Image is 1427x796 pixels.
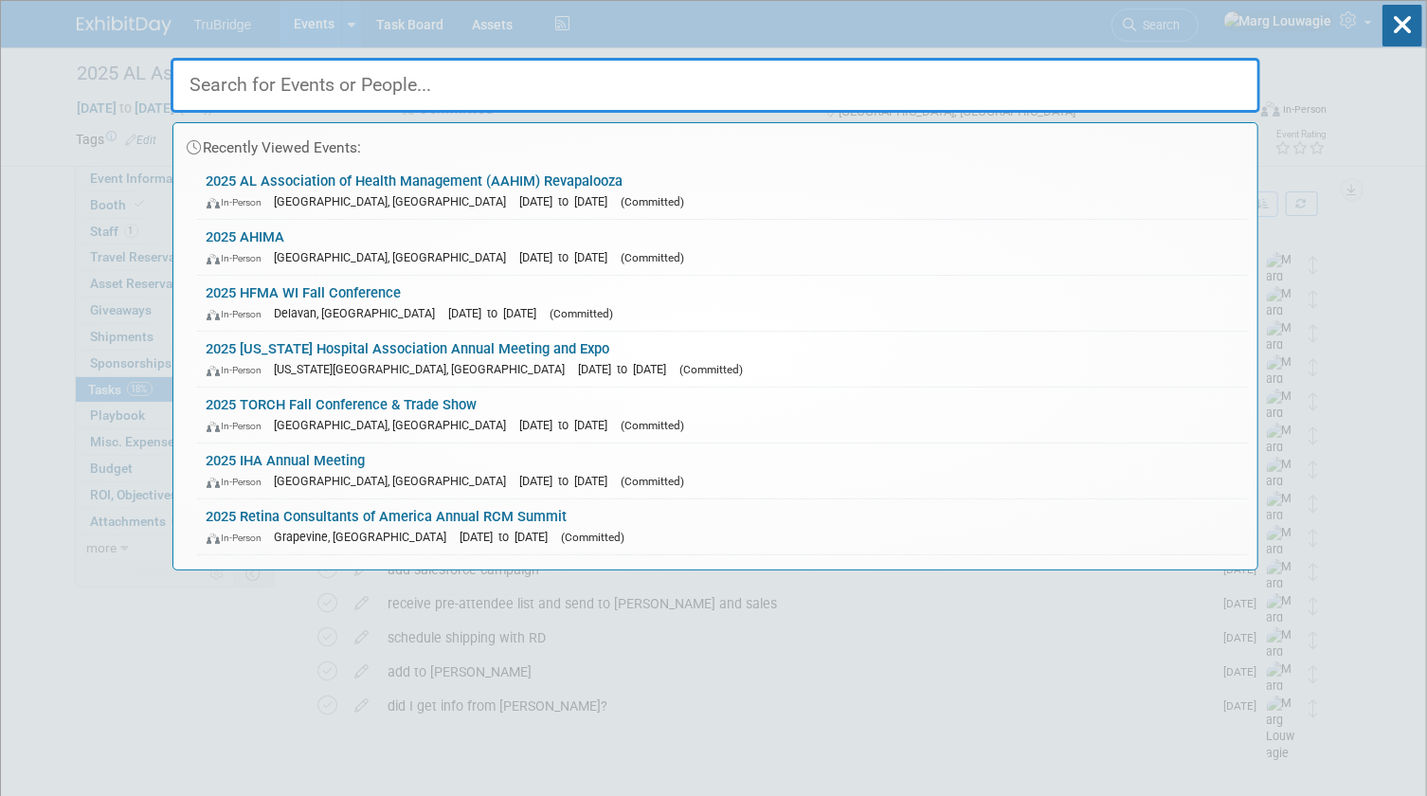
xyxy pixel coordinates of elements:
span: Delavan, [GEOGRAPHIC_DATA] [275,306,445,320]
span: [DATE] to [DATE] [520,418,618,432]
span: (Committed) [551,307,614,320]
span: In-Person [207,364,271,376]
div: Recently Viewed Events: [183,123,1248,164]
span: (Committed) [622,419,685,432]
span: [GEOGRAPHIC_DATA], [GEOGRAPHIC_DATA] [275,250,516,264]
span: In-Person [207,532,271,544]
span: [GEOGRAPHIC_DATA], [GEOGRAPHIC_DATA] [275,418,516,432]
span: (Committed) [622,251,685,264]
input: Search for Events or People... [171,58,1260,113]
a: 2025 TORCH Fall Conference & Trade Show In-Person [GEOGRAPHIC_DATA], [GEOGRAPHIC_DATA] [DATE] to ... [197,388,1248,443]
a: 2025 Retina Consultants of America Annual RCM Summit In-Person Grapevine, [GEOGRAPHIC_DATA] [DATE... [197,499,1248,554]
span: Grapevine, [GEOGRAPHIC_DATA] [275,530,457,544]
span: [GEOGRAPHIC_DATA], [GEOGRAPHIC_DATA] [275,194,516,208]
span: In-Person [207,196,271,208]
span: In-Person [207,308,271,320]
span: [DATE] to [DATE] [449,306,547,320]
span: (Committed) [562,531,625,544]
span: In-Person [207,252,271,264]
span: [DATE] to [DATE] [579,362,677,376]
span: [US_STATE][GEOGRAPHIC_DATA], [GEOGRAPHIC_DATA] [275,362,575,376]
span: [DATE] to [DATE] [461,530,558,544]
a: 2025 [US_STATE] Hospital Association Annual Meeting and Expo In-Person [US_STATE][GEOGRAPHIC_DATA... [197,332,1248,387]
span: [DATE] to [DATE] [520,250,618,264]
span: In-Person [207,420,271,432]
span: [DATE] to [DATE] [520,194,618,208]
span: In-Person [207,476,271,488]
span: [GEOGRAPHIC_DATA], [GEOGRAPHIC_DATA] [275,474,516,488]
span: [DATE] to [DATE] [520,474,618,488]
a: 2025 AL Association of Health Management (AAHIM) Revapalooza In-Person [GEOGRAPHIC_DATA], [GEOGRA... [197,164,1248,219]
span: (Committed) [622,475,685,488]
a: 2025 IHA Annual Meeting In-Person [GEOGRAPHIC_DATA], [GEOGRAPHIC_DATA] [DATE] to [DATE] (Committed) [197,443,1248,498]
a: 2025 AHIMA In-Person [GEOGRAPHIC_DATA], [GEOGRAPHIC_DATA] [DATE] to [DATE] (Committed) [197,220,1248,275]
span: (Committed) [622,195,685,208]
span: (Committed) [680,363,744,376]
a: 2025 HFMA WI Fall Conference In-Person Delavan, [GEOGRAPHIC_DATA] [DATE] to [DATE] (Committed) [197,276,1248,331]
